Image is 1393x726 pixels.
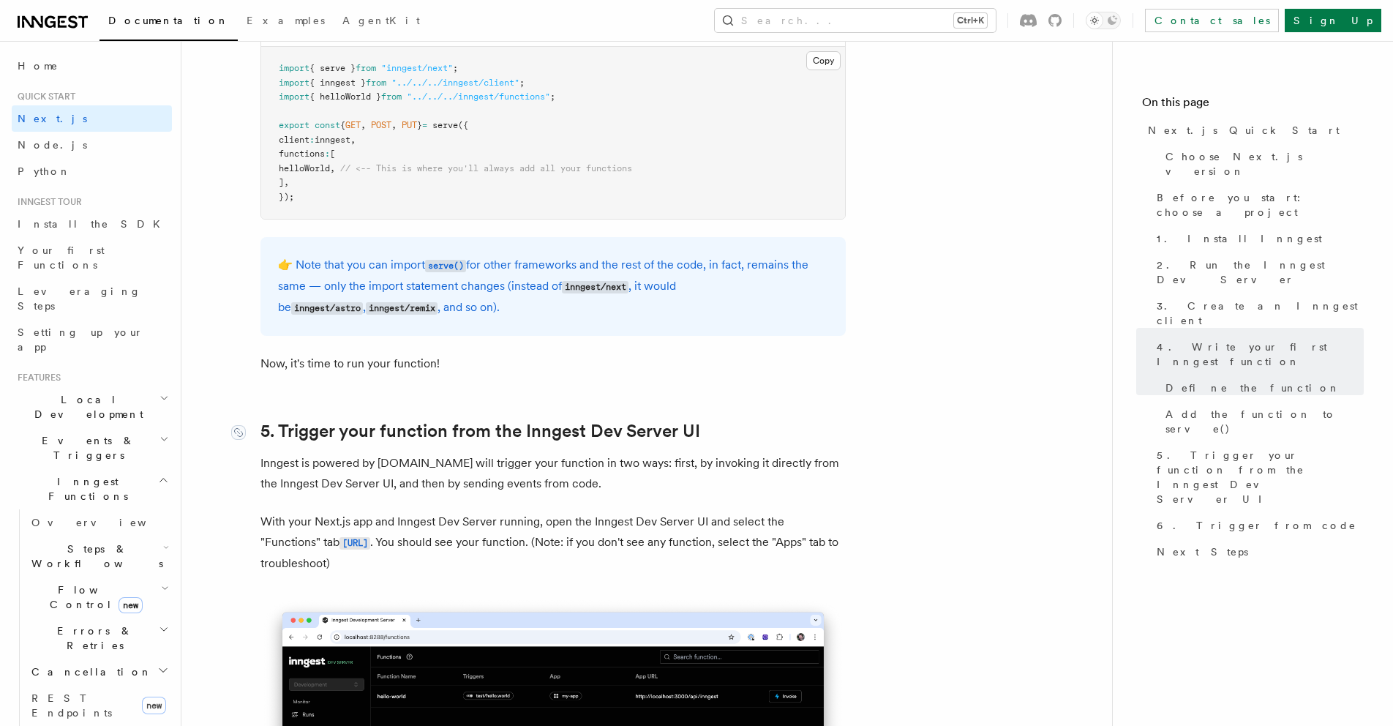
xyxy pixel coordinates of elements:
[1151,184,1364,225] a: Before you start: choose a project
[339,537,370,550] code: [URL]
[315,120,340,130] span: const
[278,255,828,318] p: 👉 Note that you can import for other frameworks and the rest of the code, in fact, remains the sa...
[12,196,82,208] span: Inngest tour
[954,13,987,28] kbd: Ctrl+K
[334,4,429,40] a: AgentKit
[279,149,325,159] span: functions
[1142,117,1364,143] a: Next.js Quick Start
[1145,9,1279,32] a: Contact sales
[1157,448,1364,506] span: 5. Trigger your function from the Inngest Dev Server UI
[1157,299,1364,328] span: 3. Create an Inngest client
[279,78,309,88] span: import
[402,120,417,130] span: PUT
[26,536,172,577] button: Steps & Workflows
[18,113,87,124] span: Next.js
[315,135,350,145] span: inngest
[309,91,381,102] span: { helloWorld }
[18,244,105,271] span: Your first Functions
[18,59,59,73] span: Home
[26,685,172,726] a: REST Endpointsnew
[18,326,143,353] span: Setting up your app
[1165,381,1340,395] span: Define the function
[1151,442,1364,512] a: 5. Trigger your function from the Inngest Dev Server UI
[422,120,427,130] span: =
[26,577,172,618] button: Flow Controlnew
[806,51,841,70] button: Copy
[550,91,555,102] span: ;
[381,91,402,102] span: from
[26,618,172,659] button: Errors & Retries
[309,78,366,88] span: { inngest }
[407,91,550,102] span: "../../../inngest/functions"
[458,120,468,130] span: ({
[417,120,422,130] span: }
[340,163,632,173] span: // <-- This is where you'll always add all your functions
[1151,334,1364,375] a: 4. Write your first Inngest function
[391,120,397,130] span: ,
[562,281,628,293] code: inngest/next
[339,535,370,549] a: [URL]
[1160,401,1364,442] a: Add the function to serve()
[1165,407,1364,436] span: Add the function to serve()
[291,302,363,315] code: inngest/astro
[453,63,458,73] span: ;
[31,692,112,719] span: REST Endpoints
[1160,375,1364,401] a: Define the function
[1151,512,1364,539] a: 6. Trigger from code
[425,260,466,272] code: serve()
[1151,225,1364,252] a: 1. Install Inngest
[1148,123,1340,138] span: Next.js Quick Start
[279,63,309,73] span: import
[309,135,315,145] span: :
[12,105,172,132] a: Next.js
[238,4,334,40] a: Examples
[12,386,172,427] button: Local Development
[1157,190,1364,220] span: Before you start: choose a project
[12,91,75,102] span: Quick start
[279,177,284,187] span: ]
[26,583,161,612] span: Flow Control
[142,697,166,714] span: new
[260,512,846,574] p: With your Next.js app and Inngest Dev Server running, open the Inngest Dev Server UI and select t...
[260,421,700,441] a: 5. Trigger your function from the Inngest Dev Server UI
[356,63,376,73] span: from
[18,285,141,312] span: Leveraging Steps
[12,468,172,509] button: Inngest Functions
[279,120,309,130] span: export
[12,53,172,79] a: Home
[1157,340,1364,369] span: 4. Write your first Inngest function
[279,135,309,145] span: client
[279,192,294,202] span: });
[284,177,289,187] span: ,
[1151,539,1364,565] a: Next Steps
[12,433,159,463] span: Events & Triggers
[99,4,238,41] a: Documentation
[12,372,61,383] span: Features
[350,135,356,145] span: ,
[18,218,169,230] span: Install the SDK
[119,597,143,613] span: new
[1142,94,1364,117] h4: On this page
[108,15,229,26] span: Documentation
[519,78,525,88] span: ;
[26,509,172,536] a: Overview
[260,353,846,374] p: Now, it's time to run your function!
[330,163,335,173] span: ,
[26,542,163,571] span: Steps & Workflows
[12,278,172,319] a: Leveraging Steps
[12,319,172,360] a: Setting up your app
[1160,143,1364,184] a: Choose Next.js version
[31,517,182,528] span: Overview
[1157,544,1248,559] span: Next Steps
[1086,12,1121,29] button: Toggle dark mode
[361,120,366,130] span: ,
[340,120,345,130] span: {
[1151,252,1364,293] a: 2. Run the Inngest Dev Server
[1285,9,1381,32] a: Sign Up
[1157,518,1356,533] span: 6. Trigger from code
[260,453,846,494] p: Inngest is powered by [DOMAIN_NAME] will trigger your function in two ways: first, by invoking it...
[330,149,335,159] span: [
[26,624,159,653] span: Errors & Retries
[1165,149,1364,179] span: Choose Next.js version
[432,120,458,130] span: serve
